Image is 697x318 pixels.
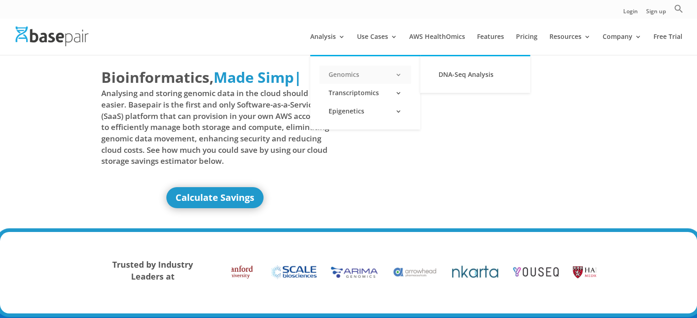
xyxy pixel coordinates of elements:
a: Genomics [319,65,411,84]
a: Pricing [516,33,538,55]
iframe: Basepair - NGS Analysis Simplified [356,67,584,195]
strong: Trusted by Industry Leaders at [112,259,193,282]
a: Sign up [646,9,666,18]
a: Login [623,9,638,18]
a: Epigenetics [319,102,411,120]
span: Bioinformatics, [101,67,214,88]
iframe: Drift Widget Chat Controller [521,253,686,307]
a: Free Trial [653,33,682,55]
span: Made Simp [214,67,294,87]
a: Use Cases [357,33,397,55]
a: Search Icon Link [674,4,683,18]
a: Analysis [310,33,345,55]
a: DNA-Seq Analysis [429,65,521,84]
svg: Search [674,4,683,13]
a: AWS HealthOmics [409,33,465,55]
a: Calculate Savings [166,187,263,208]
a: Company [603,33,642,55]
span: Analysing and storing genomic data in the cloud should be easier. Basepair is the first and only ... [101,88,329,167]
span: | [294,67,302,87]
img: Basepair [16,27,88,46]
a: Transcriptomics [319,84,411,102]
a: Features [477,33,504,55]
a: Resources [549,33,591,55]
